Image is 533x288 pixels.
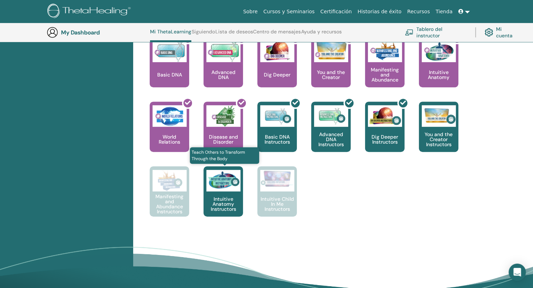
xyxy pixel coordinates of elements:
[368,41,402,62] img: Manifesting and Abundance
[206,41,240,62] img: Advanced DNA
[150,194,189,214] p: Manifesting and Abundance Instructors
[433,5,455,18] a: Tienda
[422,41,456,62] img: Intuitive Anatomy
[253,29,301,40] a: Centro de mensajes
[204,102,243,166] a: Disease and Disorder Disease and Disorder
[368,105,402,127] img: Dig Deeper Instructors
[47,4,133,20] img: logo.png
[192,29,215,40] a: Siguiendo
[206,105,240,127] img: Disease and Disorder
[204,166,243,231] a: Teach Others to Transform Through the Body Intuitive Anatomy Instructors Intuitive Anatomy Instru...
[422,105,456,127] img: You and the Creator Instructors
[314,105,348,127] img: Advanced DNA Instructors
[311,132,351,147] p: Advanced DNA Instructors
[215,29,253,40] a: Lista de deseos
[257,37,297,102] a: Dig Deeper Dig Deeper
[150,29,191,42] a: Mi ThetaLearning
[311,70,351,80] p: You and the Creator
[257,134,297,144] p: Basic DNA Instructors
[204,196,243,212] p: Intuitive Anatomy Instructors
[509,264,526,281] div: Open Intercom Messenger
[419,70,458,80] p: Intuitive Anatomy
[404,5,433,18] a: Recursos
[153,41,187,62] img: Basic DNA
[311,37,351,102] a: You and the Creator You and the Creator
[260,41,294,62] img: Dig Deeper
[261,72,293,77] p: Dig Deeper
[419,37,458,102] a: Intuitive Anatomy Intuitive Anatomy
[150,134,189,144] p: World Relations
[365,37,405,102] a: Manifesting and Abundance Manifesting and Abundance
[405,29,413,36] img: chalkboard-teacher.svg
[240,5,260,18] a: Sobre
[150,166,189,231] a: Manifesting and Abundance Instructors Manifesting and Abundance Instructors
[260,105,294,127] img: Basic DNA Instructors
[47,27,58,38] img: generic-user-icon.jpg
[311,102,351,166] a: Advanced DNA Instructors Advanced DNA Instructors
[355,5,404,18] a: Historias de éxito
[257,102,297,166] a: Basic DNA Instructors Basic DNA Instructors
[153,170,187,191] img: Manifesting and Abundance Instructors
[314,41,348,60] img: You and the Creator
[485,26,493,38] img: cog.svg
[190,147,259,164] span: Teach Others to Transform Through the Body
[419,132,458,147] p: You and the Creator Instructors
[150,102,189,166] a: World Relations World Relations
[365,102,405,166] a: Dig Deeper Instructors Dig Deeper Instructors
[485,24,520,40] a: Mi cuenta
[257,166,297,231] a: Intuitive Child In Me Instructors Intuitive Child In Me Instructors
[365,67,405,82] p: Manifesting and Abundance
[419,102,458,166] a: You and the Creator Instructors You and the Creator Instructors
[261,5,318,18] a: Cursos y Seminarios
[260,170,294,187] img: Intuitive Child In Me Instructors
[206,170,240,191] img: Intuitive Anatomy Instructors
[153,105,187,127] img: World Relations
[365,134,405,144] p: Dig Deeper Instructors
[257,196,297,212] p: Intuitive Child In Me Instructors
[405,24,467,40] a: Tablero del instructor
[204,70,243,80] p: Advanced DNA
[150,37,189,102] a: Basic DNA Basic DNA
[317,5,355,18] a: Certificación
[204,134,243,144] p: Disease and Disorder
[301,29,342,40] a: Ayuda y recursos
[61,29,133,36] h3: My Dashboard
[204,37,243,102] a: Advanced DNA Advanced DNA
